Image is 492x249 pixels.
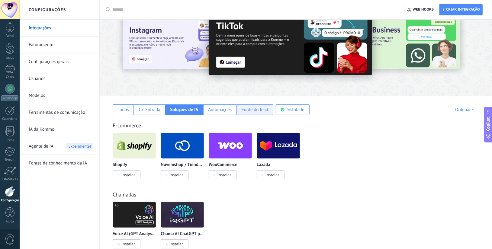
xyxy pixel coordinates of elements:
p: Voice AI (GPT Analysis) via Komanda F5 [113,231,156,237]
a: Fontes de conhecimento da IA [29,155,93,172]
li: Fontes de conhecimento da IA [20,155,99,171]
div: E-mail [1,158,19,162]
div: Ajuda [1,220,19,224]
button: Web hooks [405,4,436,15]
img: logo_main.png [209,131,252,160]
a: Usuários [29,70,93,87]
button: Criar integração [439,4,483,15]
div: Chats [1,75,19,79]
span: Agente de IA [29,138,53,155]
li: Ferramentas de comunicação [20,104,99,121]
div: Ordenar [455,107,477,113]
img: logo_main.jpg [113,200,156,229]
span: Instalar [121,172,135,177]
div: Instalado [287,107,304,113]
a: Agente de IAExperimente! [29,138,93,155]
div: Automações [208,107,232,113]
div: Leads [1,56,19,60]
div: Configurações [1,199,19,203]
img: Slide 2 [209,7,372,75]
li: Configurações gerais [20,53,99,70]
li: IA da Kommo [20,121,99,138]
a: Modelos [29,87,93,104]
div: Estatísticas [1,177,19,181]
div: Soluções de IA [170,107,198,113]
p: Chama AI ChatGPT por iQGPT [161,231,204,237]
img: logo_main.png [113,131,156,160]
a: Ferramentas de comunicação [29,104,93,121]
li: Faturamento [20,37,99,53]
a: Integrações [29,20,93,37]
p: Lazada [257,162,270,168]
span: Copilot [485,117,491,131]
p: WooCommerce [209,162,237,168]
p: Shopify [113,162,127,168]
div: Listas [1,138,19,142]
span: Web hooks [413,7,434,12]
li: Agente de IA [20,138,99,155]
a: IA da Kommo [29,121,93,138]
span: Experimente! [66,143,93,149]
span: Instalar [265,172,279,177]
p: Nuvemshop / Tiendanube [161,162,204,168]
span: Criar integração [446,7,480,12]
span: Instalar [169,172,183,177]
span: Instalar [169,241,183,247]
img: logo_main.png [161,200,204,229]
div: WhatsApp [1,95,18,101]
img: logo_main.png [161,131,204,160]
a: Chamadas [113,191,136,198]
li: Usuários [20,70,99,87]
a: E-commerce [113,122,141,129]
div: Nuvemshop / Tiendanube [161,132,209,187]
div: Lazada [257,132,305,187]
li: Modelos [20,87,99,104]
div: WooCommerce [209,132,257,187]
div: Painel [1,34,19,38]
span: Instalar [217,172,231,177]
div: Calendário [1,117,19,121]
div: Cx. Entrada [139,107,160,113]
li: Integrações [20,20,99,37]
a: Faturamento [29,37,93,53]
img: logo_main.png [257,131,300,160]
div: Todos [118,107,129,113]
div: Fonte do lead [242,107,268,113]
span: Instalar [121,241,135,247]
div: Shopify [113,132,161,187]
a: Configurações gerais [29,53,93,70]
